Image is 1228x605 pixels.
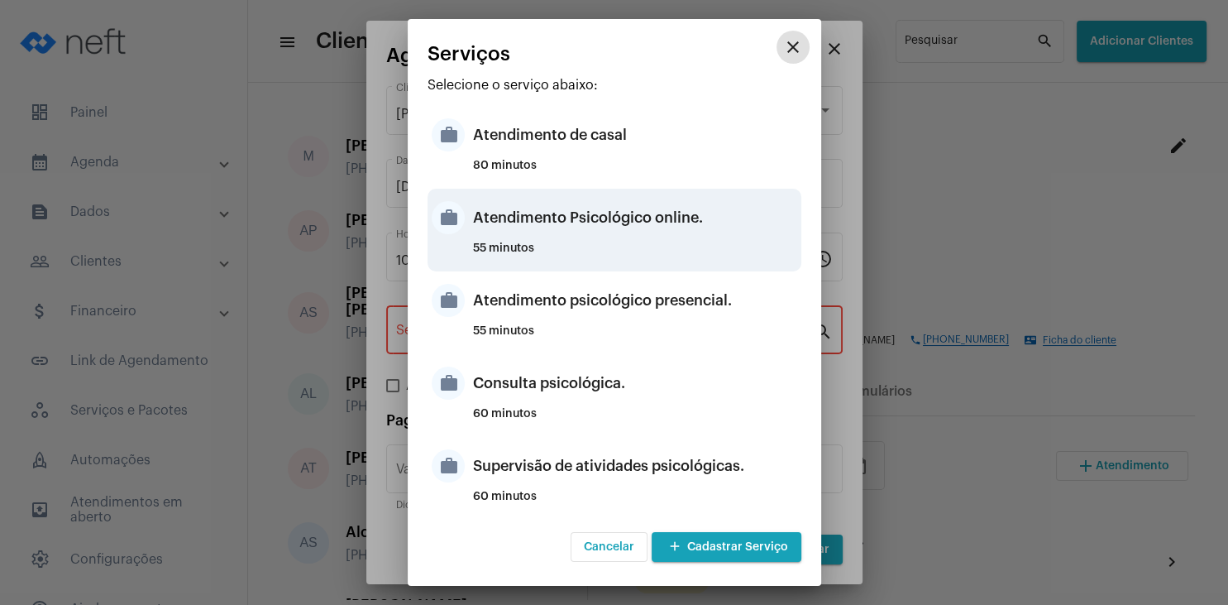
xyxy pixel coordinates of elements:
div: Atendimento de casal [473,110,797,160]
div: 80 minutos [473,160,797,185]
mat-icon: close [783,37,803,57]
div: Consulta psicológica. [473,358,797,408]
div: Atendimento psicológico presencial. [473,276,797,325]
mat-icon: work [432,201,465,234]
span: Cancelar [584,541,634,553]
button: Cancelar [571,532,647,562]
div: 55 minutos [473,325,797,350]
button: Cadastrar Serviço [652,532,801,562]
mat-icon: work [432,284,465,317]
span: Cadastrar Serviço [665,541,788,553]
span: Serviços [428,43,510,65]
mat-icon: add [665,536,685,559]
mat-icon: work [432,367,465,400]
div: 60 minutos [473,408,797,433]
div: 55 minutos [473,242,797,267]
p: Selecione o serviço abaixo: [428,78,801,93]
div: 60 minutos [473,491,797,516]
div: Supervisão de atividades psicológicas. [473,441,797,491]
mat-icon: work [432,449,465,483]
mat-icon: work [432,118,465,151]
div: Atendimento Psicológico online. [473,193,797,242]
